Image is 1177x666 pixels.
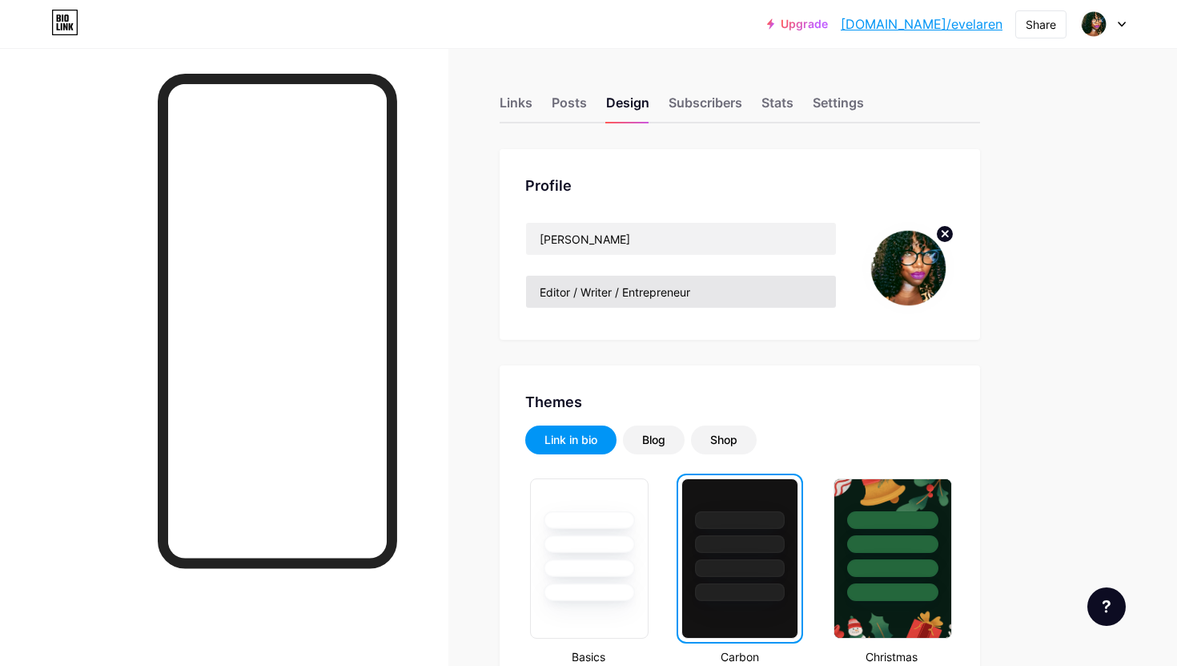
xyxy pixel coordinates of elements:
[525,391,954,413] div: Themes
[767,18,828,30] a: Upgrade
[544,432,597,448] div: Link in bio
[606,93,649,122] div: Design
[862,222,954,314] img: evelaren
[642,432,665,448] div: Blog
[677,648,802,665] div: Carbon
[500,93,532,122] div: Links
[1026,16,1056,33] div: Share
[710,432,737,448] div: Shop
[761,93,793,122] div: Stats
[813,93,864,122] div: Settings
[525,175,954,196] div: Profile
[526,276,836,308] input: Bio
[552,93,587,122] div: Posts
[841,14,1002,34] a: [DOMAIN_NAME]/evelaren
[525,648,651,665] div: Basics
[829,648,954,665] div: Christmas
[669,93,742,122] div: Subscribers
[1079,9,1109,39] img: evelaren
[526,223,836,255] input: Name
